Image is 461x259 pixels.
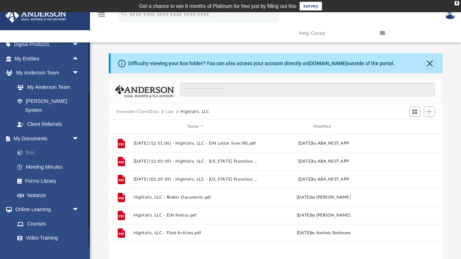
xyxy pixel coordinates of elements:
[261,123,386,130] div: Modified
[5,37,90,52] a: Digital Productsarrow_drop_down
[10,217,86,231] a: Courses
[10,80,83,94] a: My Anderson Team
[425,58,435,68] button: Close
[294,19,375,47] a: Help Center
[5,203,86,217] a: Online Learningarrow_drop_down
[133,159,258,164] button: [DATE] (12:03:39) - Highfalls, LLC - [US_STATE] Franchise from [US_STATE] Comptroller.pdf
[133,195,258,200] button: Highfalls, LLC - Binder Documents.pdf
[10,231,83,245] a: Video Training
[5,131,90,146] a: My Documentsarrow_drop_down
[139,2,296,10] div: Get a chance to win 6 months of Platinum for free just by filling out this
[5,51,90,66] a: My Entitiesarrow_drop_up
[116,109,159,115] button: Viewable-ClientDocs
[409,106,420,117] button: Switch to Grid View
[445,9,456,19] img: User Pic
[455,1,459,5] div: close
[300,2,322,10] a: survey
[72,131,86,146] span: arrow_drop_down
[261,140,386,146] div: [DATE] by ABA_NEST_APP
[180,109,209,115] button: Highfalls, LLC
[133,177,258,182] button: [DATE] (02:29:29) - Highfalls, LLC - [US_STATE] Franchise from [US_STATE] Comptroller.pdf
[261,176,386,182] div: [DATE] by ABA_NEST_APP
[72,37,86,52] span: arrow_drop_down
[261,212,386,218] div: [DATE] by [PERSON_NAME]
[261,158,386,164] div: [DATE] by ABA_NEST_APP
[133,213,258,218] button: Highfalls, LLC - EIN Notice.pdf
[10,117,86,132] a: Client Referrals
[261,230,386,236] div: [DATE] by Nathaly Baltimore
[133,141,258,146] button: [DATE] (12:51:06) - Highfalls, LLC - EIN Letter from IRS.pdf
[389,123,439,130] div: id
[133,231,258,235] button: Highfalls, LLC - Filed Articles.pdf
[112,123,130,130] div: id
[166,109,174,115] button: Law
[3,9,68,23] img: Anderson Advisors Platinum Portal
[10,94,86,117] a: [PERSON_NAME] System
[120,10,128,18] i: search
[10,146,90,160] a: Box
[424,106,435,117] button: Add
[72,203,86,217] span: arrow_drop_down
[97,14,106,19] a: menu
[5,66,86,80] a: My Anderson Teamarrow_drop_down
[10,188,90,203] a: Notarize
[261,194,386,200] div: [DATE] by [PERSON_NAME]
[308,60,347,66] a: [DOMAIN_NAME]
[128,60,395,67] div: Difficulty viewing your box folder? You can also access your account directly on outside of the p...
[97,10,106,19] i: menu
[10,174,86,188] a: Forms Library
[133,123,258,130] div: Name
[10,160,90,174] a: Meeting Minutes
[72,51,86,66] span: arrow_drop_up
[180,83,434,96] input: Search files and folders
[72,66,86,81] span: arrow_drop_down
